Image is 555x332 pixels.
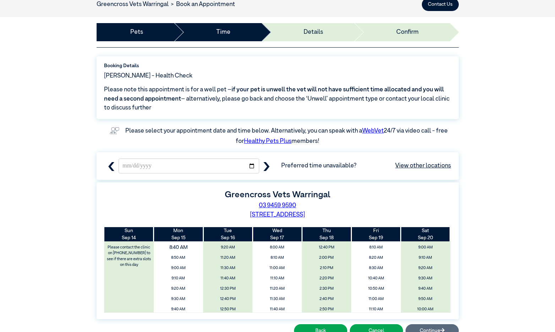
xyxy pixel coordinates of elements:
span: 2:30 PM [304,284,349,293]
span: 12:40 PM [205,295,250,304]
label: Please contact the clinic on [PHONE_NUMBER] to see if there are extra slots on this day [105,243,153,269]
span: 11:40 AM [205,274,250,283]
span: 2:10 PM [304,264,349,273]
span: 11:10 AM [255,274,300,283]
span: 8:10 AM [255,253,300,262]
span: 9:30 AM [403,274,448,283]
span: 9:40 AM [403,284,448,293]
span: 11:10 AM [353,305,398,314]
a: Pets [130,28,143,37]
span: 9:50 AM [403,295,448,304]
span: 11:40 AM [255,305,300,314]
span: 9:10 AM [156,274,201,283]
span: Preferred time unavailable? [281,161,451,171]
span: 8:20 AM [353,253,398,262]
span: 10:50 AM [353,284,398,293]
span: 10:40 AM [353,274,398,283]
th: Sep 16 [203,227,252,242]
span: 11:20 AM [255,284,300,293]
span: 9:30 AM [156,295,201,304]
a: Healthy Pets Plus [244,138,292,144]
span: 11:00 AM [353,295,398,304]
th: Sep 17 [252,227,302,242]
span: 9:40 AM [156,305,201,314]
span: 9:10 AM [403,253,448,262]
span: 12:30 PM [205,284,250,293]
label: Greencross Vets Warringal [225,191,331,199]
th: Sep 20 [401,227,450,242]
a: Time [216,28,230,37]
span: [PERSON_NAME] - Health Check [104,71,192,81]
span: 11:20 AM [205,253,250,262]
label: Booking Details [104,62,451,69]
span: 10:00 AM [403,305,448,314]
span: 9:20 AM [403,264,448,273]
th: Sep 15 [154,227,203,242]
span: 2:20 PM [304,274,349,283]
span: 2:00 PM [304,253,349,262]
span: 9:00 AM [403,243,448,252]
span: 9:20 AM [156,284,201,293]
span: 8:10 AM [353,243,398,252]
span: 12:50 PM [205,305,250,314]
span: 2:40 PM [304,295,349,304]
span: 8:00 AM [255,243,300,252]
span: 9:20 AM [205,243,250,252]
span: 11:30 AM [255,295,300,304]
span: Please note this appointment is for a well pet – – alternatively, please go back and choose the ‘... [104,85,451,113]
a: WebVet [362,128,384,134]
th: Sep 18 [302,227,351,242]
img: vet [107,125,122,137]
span: 11:00 AM [255,264,300,273]
span: 8:30 AM [353,264,398,273]
span: 12:40 PM [304,243,349,252]
th: Sep 14 [104,227,154,242]
span: 11:30 AM [205,264,250,273]
span: if your pet is unwell the vet will not have sufficient time allocated and you will need a second ... [104,87,444,102]
th: Sep 19 [351,227,401,242]
a: View other locations [395,161,451,171]
span: 9:00 AM [156,264,201,273]
a: 03 9459 9590 [259,203,296,209]
a: [STREET_ADDRESS] [250,212,305,218]
label: Please select your appointment date and time below. Alternatively, you can speak with a 24/7 via ... [125,128,449,145]
a: Greencross Vets Warringal [97,1,169,7]
span: 8:50 AM [156,253,201,262]
span: 2:50 PM [304,305,349,314]
span: 8:40 AM [149,242,208,253]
